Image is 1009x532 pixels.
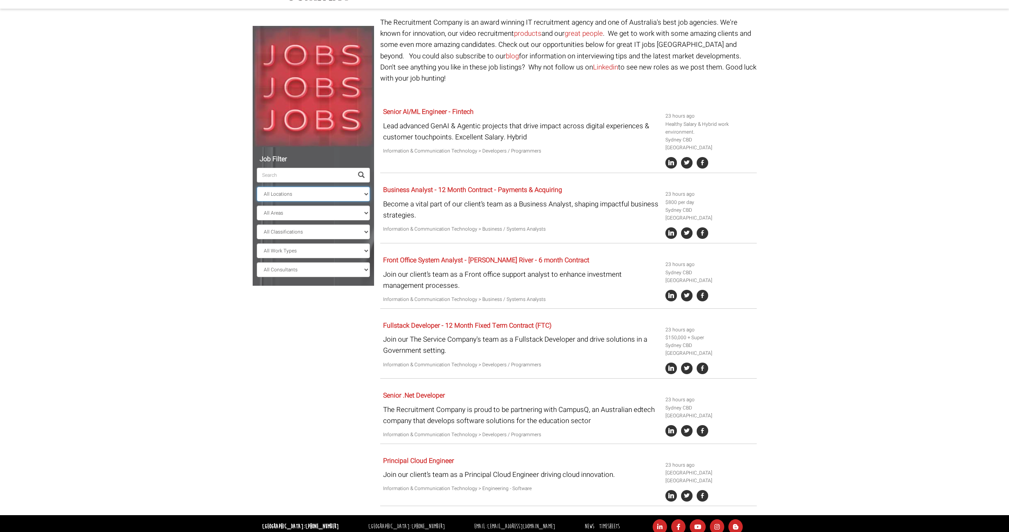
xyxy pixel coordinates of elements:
[665,199,753,206] li: $800 per day
[665,469,753,485] li: [GEOGRAPHIC_DATA] [GEOGRAPHIC_DATA]
[665,136,753,152] li: Sydney CBD [GEOGRAPHIC_DATA]
[383,469,659,480] p: Join our client’s team as a Principal Cloud Engineer driving cloud innovation.
[665,261,753,268] li: 23 hours ago
[383,120,659,143] p: Lead advanced GenAI & Agentic projects that drive impact across digital experiences & customer to...
[665,461,753,469] li: 23 hours ago
[665,326,753,334] li: 23 hours ago
[262,523,339,530] strong: [GEOGRAPHIC_DATA]:
[665,334,753,342] li: $150,000 + Super
[593,62,618,72] a: Linkedin
[383,185,562,195] a: Business Analyst - 12 Month Contract - Payments & Acquiring
[665,190,753,198] li: 23 hours ago
[383,334,659,356] p: Join our The Service Company's team as a Fullstack Developer and drive solutions in a Government ...
[383,107,474,117] a: Senior AI/ML Engineer - Fintech
[665,342,753,357] li: Sydney CBD [GEOGRAPHIC_DATA]
[383,255,589,265] a: Front Office System Analyst - [PERSON_NAME] River - 6 month Contract
[599,523,620,530] a: Timesheets
[257,156,370,163] h5: Job Filter
[383,431,659,439] p: Information & Communication Technology > Developers / Programmers
[383,225,659,233] p: Information & Communication Technology > Business / Systems Analysts
[383,391,445,400] a: Senior .Net Developer
[487,523,555,530] a: [EMAIL_ADDRESS][DOMAIN_NAME]
[257,168,353,183] input: Search
[585,523,594,530] a: News
[665,206,753,222] li: Sydney CBD [GEOGRAPHIC_DATA]
[665,404,753,420] li: Sydney CBD [GEOGRAPHIC_DATA]
[565,28,603,39] a: great people
[383,147,659,155] p: Information & Communication Technology > Developers / Programmers
[383,456,454,466] a: Principal Cloud Engineer
[383,199,659,221] p: Become a vital part of our client’s team as a Business Analyst, shaping impactful business strate...
[253,26,374,147] img: Jobs, Jobs, Jobs
[305,523,339,530] a: [PHONE_NUMBER]
[412,523,445,530] a: [PHONE_NUMBER]
[665,112,753,120] li: 23 hours ago
[506,51,519,61] a: blog
[665,269,753,285] li: Sydney CBD [GEOGRAPHIC_DATA]
[514,28,542,39] a: products
[383,269,659,291] p: Join our client’s team as a Front office support analyst to enhance investment management processes.
[380,17,757,84] p: The Recruitment Company is an award winning IT recruitment agency and one of Australia's best job...
[383,321,551,331] a: Fullstack Developer - 12 Month Fixed Term Contract (FTC)
[665,120,753,136] li: Healthy Salary & Hybrid work environment.
[383,361,659,369] p: Information & Communication Technology > Developers / Programmers
[383,296,659,303] p: Information & Communication Technology > Business / Systems Analysts
[665,396,753,404] li: 23 hours ago
[383,404,659,426] p: The Recruitment Company is proud to be partnering with CampusQ, an Australian edtech company that...
[383,485,659,493] p: Information & Communication Technology > Engineering - Software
